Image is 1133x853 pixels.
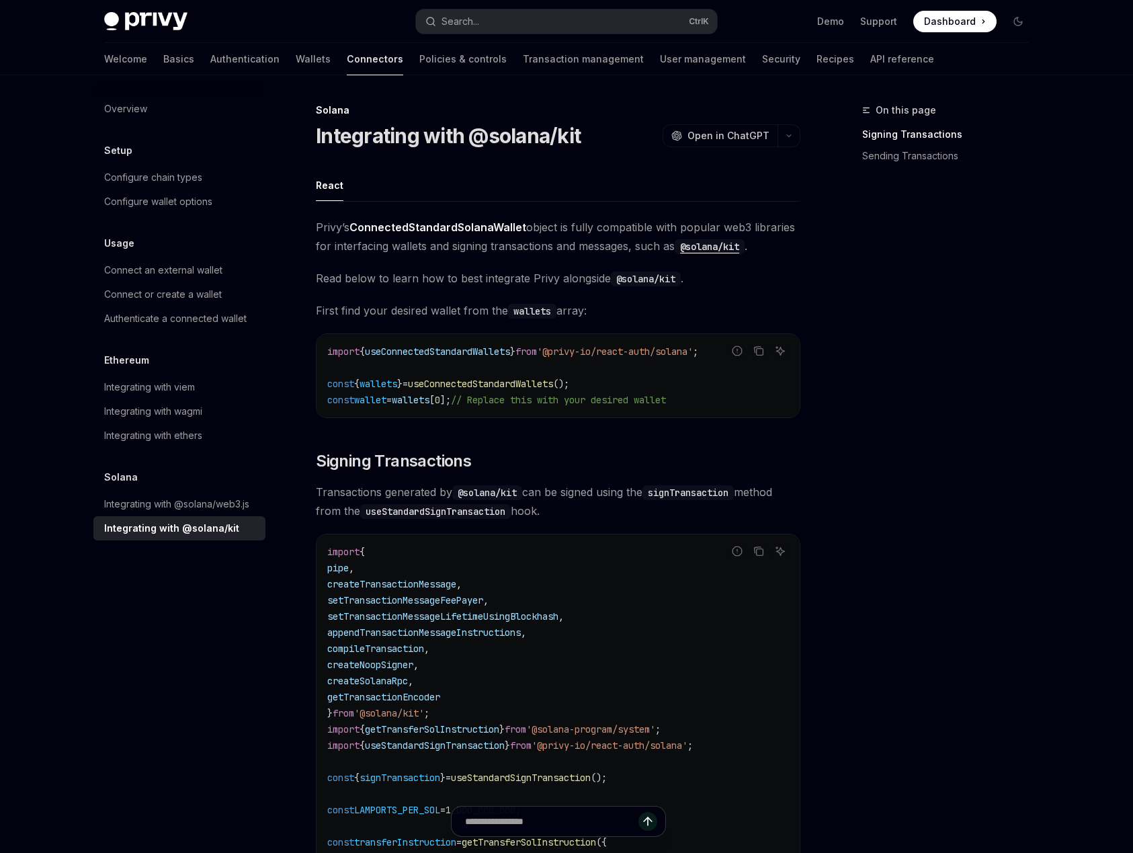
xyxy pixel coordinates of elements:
[349,562,354,574] span: ,
[862,124,1040,145] a: Signing Transactions
[483,594,489,606] span: ,
[870,43,934,75] a: API reference
[403,378,408,390] span: =
[327,723,360,735] span: import
[354,707,424,719] span: '@solana/kit'
[446,772,451,784] span: =
[675,239,745,254] code: @solana/kit
[424,707,429,719] span: ;
[327,394,354,406] span: const
[429,394,435,406] span: [
[93,190,265,214] a: Configure wallet options
[750,542,767,560] button: Copy the contents from the code block
[104,428,202,444] div: Integrating with ethers
[327,707,333,719] span: }
[663,124,778,147] button: Open in ChatGPT
[499,723,505,735] span: }
[104,352,149,368] h5: Ethereum
[660,43,746,75] a: User management
[365,723,499,735] span: getTransferSolInstruction
[327,562,349,574] span: pipe
[104,496,249,512] div: Integrating with @solana/web3.js
[354,378,360,390] span: {
[505,739,510,752] span: }
[392,394,429,406] span: wallets
[360,772,440,784] span: signTransaction
[360,546,365,558] span: {
[365,346,510,358] span: useConnectedStandardWallets
[440,772,446,784] span: }
[316,124,581,148] h1: Integrating with @solana/kit
[913,11,997,32] a: Dashboard
[537,346,693,358] span: '@privy-io/react-auth/solana'
[451,394,666,406] span: // Replace this with your desired wallet
[728,542,746,560] button: Report incorrect code
[327,594,483,606] span: setTransactionMessageFeePayer
[521,626,526,639] span: ,
[365,739,505,752] span: useStandardSignTransaction
[327,643,424,655] span: compileTransaction
[327,691,440,703] span: getTransactionEncoder
[360,504,511,519] code: useStandardSignTransaction
[505,723,526,735] span: from
[675,239,745,253] a: @solana/kit
[360,723,365,735] span: {
[360,346,365,358] span: {
[638,812,657,831] button: Send message
[413,659,419,671] span: ,
[771,342,789,360] button: Ask AI
[424,643,429,655] span: ,
[93,423,265,448] a: Integrating with ethers
[354,394,386,406] span: wallet
[327,675,408,687] span: createSolanaRpc
[360,378,397,390] span: wallets
[687,129,769,143] span: Open in ChatGPT
[316,483,800,520] span: Transactions generated by can be signed using the method from the hook.
[327,772,354,784] span: const
[93,165,265,190] a: Configure chain types
[762,43,800,75] a: Security
[327,578,456,590] span: createTransactionMessage
[104,379,195,395] div: Integrating with viem
[327,378,354,390] span: const
[771,542,789,560] button: Ask AI
[924,15,976,28] span: Dashboard
[349,220,526,234] strong: ConnectedStandardSolanaWallet
[416,9,717,34] button: Open search
[553,378,569,390] span: ();
[510,346,515,358] span: }
[817,15,844,28] a: Demo
[93,516,265,540] a: Integrating with @solana/kit
[750,342,767,360] button: Copy the contents from the code block
[456,578,462,590] span: ,
[104,520,239,536] div: Integrating with @solana/kit
[327,739,360,752] span: import
[816,43,854,75] a: Recipes
[354,772,360,784] span: {
[860,15,897,28] a: Support
[163,43,194,75] a: Basics
[104,286,222,302] div: Connect or create a wallet
[642,485,734,500] code: signTransaction
[93,97,265,121] a: Overview
[465,807,638,836] input: Ask a question...
[104,311,247,327] div: Authenticate a connected wallet
[526,723,655,735] span: '@solana-program/system'
[689,16,709,27] span: Ctrl K
[435,394,440,406] span: 0
[440,394,451,406] span: ];
[327,659,413,671] span: createNoopSigner
[523,43,644,75] a: Transaction management
[611,272,681,286] code: @solana/kit
[316,450,471,472] span: Signing Transactions
[104,469,138,485] h5: Solana
[316,169,343,201] button: React
[510,739,532,752] span: from
[327,546,360,558] span: import
[93,399,265,423] a: Integrating with wagmi
[728,342,746,360] button: Report incorrect code
[104,235,134,251] h5: Usage
[419,43,507,75] a: Policies & controls
[442,13,479,30] div: Search...
[515,346,537,358] span: from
